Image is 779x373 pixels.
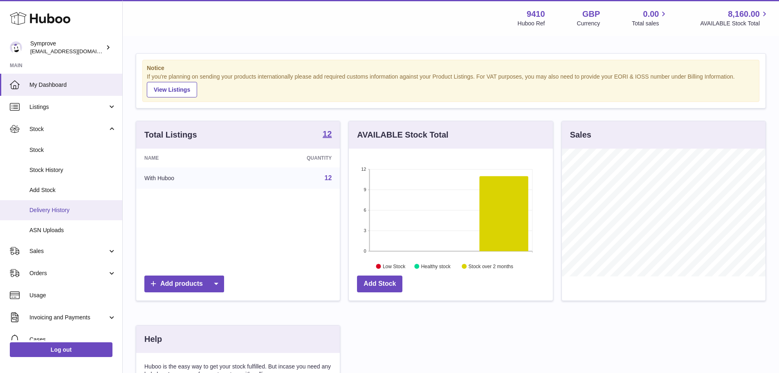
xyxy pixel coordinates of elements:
[700,20,769,27] span: AVAILABLE Stock Total
[10,41,22,54] img: internalAdmin-9410@internal.huboo.com
[29,247,108,255] span: Sales
[30,40,104,55] div: Symprove
[728,9,760,20] span: 8,160.00
[364,249,366,253] text: 0
[136,149,244,167] th: Name
[364,228,366,233] text: 3
[144,276,224,292] a: Add products
[582,9,600,20] strong: GBP
[29,336,116,344] span: Cases
[29,269,108,277] span: Orders
[323,130,332,138] strong: 12
[700,9,769,27] a: 8,160.00 AVAILABLE Stock Total
[632,9,668,27] a: 0.00 Total sales
[29,81,116,89] span: My Dashboard
[29,103,108,111] span: Listings
[30,48,120,54] span: [EMAIL_ADDRESS][DOMAIN_NAME]
[364,187,366,192] text: 9
[147,82,197,97] a: View Listings
[29,166,116,174] span: Stock History
[527,9,545,20] strong: 9410
[147,64,755,72] strong: Notice
[357,276,402,292] a: Add Stock
[147,73,755,97] div: If you're planning on sending your products internationally please add required customs informati...
[577,20,600,27] div: Currency
[144,129,197,140] h3: Total Listings
[383,263,406,269] text: Low Stock
[29,226,116,234] span: ASN Uploads
[357,129,448,140] h3: AVAILABLE Stock Total
[361,167,366,172] text: 12
[10,342,112,357] a: Log out
[244,149,340,167] th: Quantity
[29,292,116,299] span: Usage
[570,129,591,140] h3: Sales
[144,334,162,345] h3: Help
[643,9,659,20] span: 0.00
[29,206,116,214] span: Delivery History
[632,20,668,27] span: Total sales
[29,146,116,154] span: Stock
[29,314,108,321] span: Invoicing and Payments
[421,263,451,269] text: Healthy stock
[469,263,513,269] text: Stock over 2 months
[325,174,332,181] a: 12
[364,208,366,212] text: 6
[136,167,244,189] td: With Huboo
[323,130,332,140] a: 12
[29,125,108,133] span: Stock
[518,20,545,27] div: Huboo Ref
[29,186,116,194] span: Add Stock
